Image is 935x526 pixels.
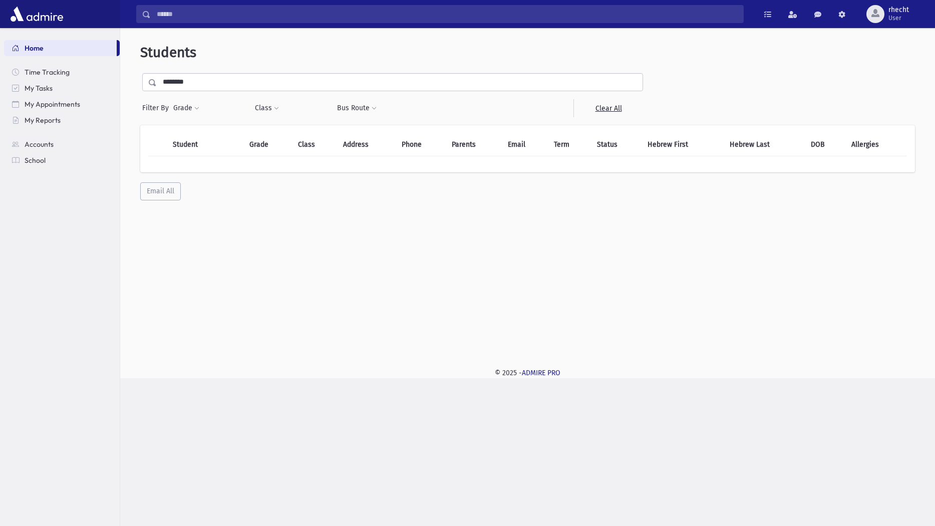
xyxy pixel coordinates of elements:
[4,96,120,112] a: My Appointments
[446,133,502,156] th: Parents
[140,44,196,61] span: Students
[4,136,120,152] a: Accounts
[642,133,724,156] th: Hebrew First
[4,80,120,96] a: My Tasks
[337,133,396,156] th: Address
[591,133,642,156] th: Status
[805,133,845,156] th: DOB
[292,133,337,156] th: Class
[888,14,909,22] span: User
[167,133,224,156] th: Student
[522,369,560,377] a: ADMIRE PRO
[25,140,54,149] span: Accounts
[724,133,805,156] th: Hebrew Last
[845,133,907,156] th: Allergies
[4,64,120,80] a: Time Tracking
[573,99,643,117] a: Clear All
[337,99,377,117] button: Bus Route
[25,116,61,125] span: My Reports
[142,103,173,113] span: Filter By
[243,133,292,156] th: Grade
[4,40,117,56] a: Home
[25,156,46,165] span: School
[25,68,70,77] span: Time Tracking
[8,4,66,24] img: AdmirePro
[502,133,548,156] th: Email
[254,99,279,117] button: Class
[136,368,919,378] div: © 2025 -
[396,133,446,156] th: Phone
[140,182,181,200] button: Email All
[25,44,44,53] span: Home
[888,6,909,14] span: rhecht
[25,84,53,93] span: My Tasks
[151,5,743,23] input: Search
[4,112,120,128] a: My Reports
[173,99,200,117] button: Grade
[4,152,120,168] a: School
[25,100,80,109] span: My Appointments
[548,133,591,156] th: Term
